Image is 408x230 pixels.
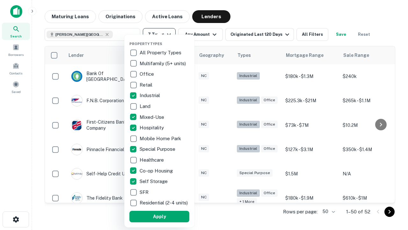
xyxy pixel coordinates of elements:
p: Residential (2-4 units) [140,199,189,207]
p: Special Purpose [140,145,177,153]
p: Self Storage [140,178,169,185]
p: Land [140,103,152,110]
p: Mixed-Use [140,113,165,121]
p: SFR [140,188,150,196]
button: Apply [129,211,189,222]
p: Multifamily (5+ units) [140,60,187,67]
p: All Property Types [140,49,183,57]
p: Hospitality [140,124,165,132]
p: Healthcare [140,156,165,164]
iframe: Chat Widget [376,179,408,210]
p: Co-op Housing [140,167,174,175]
p: Office [140,70,155,78]
span: Property Types [129,42,162,46]
p: Industrial [140,92,161,99]
p: Retail [140,81,154,89]
p: Mobile Home Park [140,135,182,142]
